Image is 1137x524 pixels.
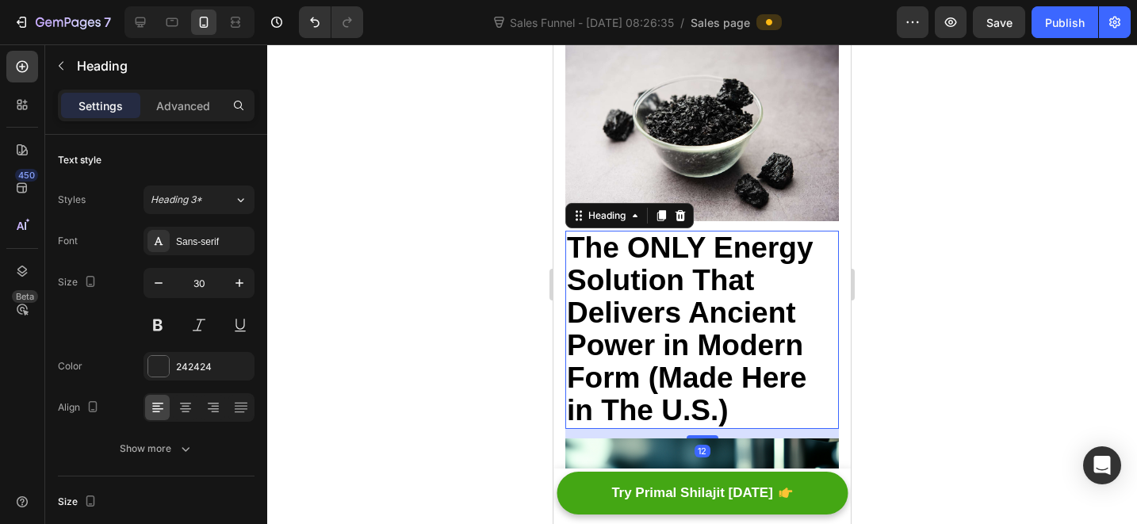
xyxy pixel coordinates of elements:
[680,14,684,31] span: /
[1083,446,1121,484] div: Open Intercom Messenger
[58,272,100,293] div: Size
[156,98,210,114] p: Advanced
[6,6,118,38] button: 7
[58,359,82,373] div: Color
[141,400,157,413] div: 12
[120,441,193,457] div: Show more
[176,235,251,249] div: Sans-serif
[104,13,111,32] p: 7
[78,98,123,114] p: Settings
[77,56,248,75] p: Heading
[553,44,851,524] iframe: Design area
[144,186,255,214] button: Heading 3*
[58,153,101,167] div: Text style
[58,434,255,463] button: Show more
[32,164,75,178] div: Heading
[12,290,38,303] div: Beta
[176,360,251,374] div: 242424
[973,6,1025,38] button: Save
[299,6,363,38] div: Undo/Redo
[507,14,677,31] span: Sales Funnel - [DATE] 08:26:35
[1032,6,1098,38] button: Publish
[58,397,102,419] div: Align
[151,193,202,207] span: Heading 3*
[58,193,86,207] div: Styles
[58,234,78,248] div: Font
[13,187,260,382] strong: The ONLY Energy Solution That Delivers Ancient Power in Modern Form (Made Here in The U.S.)
[15,169,38,182] div: 450
[986,16,1013,29] span: Save
[58,491,100,513] div: Size
[1045,14,1085,31] div: Publish
[691,14,750,31] span: Sales page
